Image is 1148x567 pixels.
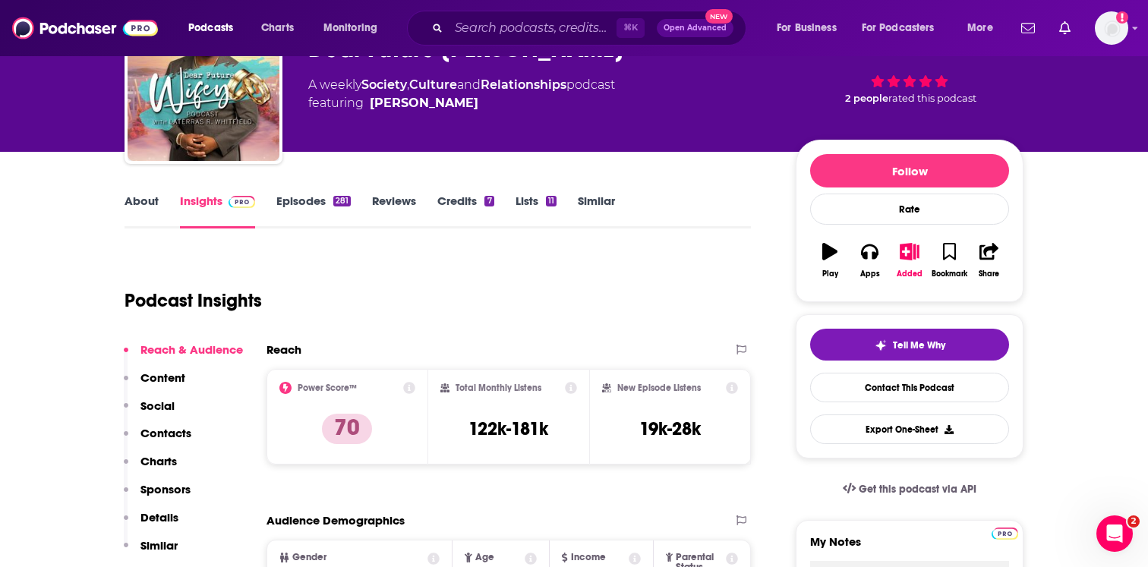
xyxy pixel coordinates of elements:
[664,24,727,32] span: Open Advanced
[810,154,1009,187] button: Follow
[777,17,837,39] span: For Business
[140,398,175,413] p: Social
[810,194,1009,225] div: Rate
[361,77,407,92] a: Society
[860,269,880,279] div: Apps
[766,16,856,40] button: open menu
[456,383,541,393] h2: Total Monthly Listens
[140,454,177,468] p: Charts
[810,373,1009,402] a: Contact This Podcast
[957,16,1012,40] button: open menu
[140,538,178,553] p: Similar
[979,269,999,279] div: Share
[850,233,889,288] button: Apps
[140,482,191,496] p: Sponsors
[308,94,615,112] span: featuring
[251,16,303,40] a: Charts
[1127,515,1140,528] span: 2
[140,342,243,357] p: Reach & Audience
[822,269,838,279] div: Play
[888,93,976,104] span: rated this podcast
[276,194,351,228] a: Episodes281
[1095,11,1128,45] span: Logged in as EllaRoseMurphy
[124,482,191,510] button: Sponsors
[140,370,185,385] p: Content
[859,483,976,496] span: Get this podcast via API
[578,194,615,228] a: Similar
[298,383,357,393] h2: Power Score™
[124,454,177,482] button: Charts
[810,233,850,288] button: Play
[266,513,405,528] h2: Audience Demographics
[437,194,494,228] a: Credits7
[810,534,1009,561] label: My Notes
[845,93,888,104] span: 2 people
[810,329,1009,361] button: tell me why sparkleTell Me Why
[1015,15,1041,41] a: Show notifications dropdown
[992,525,1018,540] a: Pro website
[178,16,253,40] button: open menu
[372,194,416,228] a: Reviews
[229,196,255,208] img: Podchaser Pro
[308,76,615,112] div: A weekly podcast
[852,16,957,40] button: open menu
[484,196,494,206] div: 7
[893,339,945,351] span: Tell Me Why
[124,538,178,566] button: Similar
[875,339,887,351] img: tell me why sparkle
[1095,11,1128,45] button: Show profile menu
[266,342,301,357] h2: Reach
[124,342,243,370] button: Reach & Audience
[967,17,993,39] span: More
[617,383,701,393] h2: New Episode Listens
[481,77,566,92] a: Relationships
[657,19,733,37] button: Open AdvancedNew
[333,196,351,206] div: 281
[124,398,175,427] button: Social
[124,370,185,398] button: Content
[1096,515,1133,552] iframe: Intercom live chat
[457,77,481,92] span: and
[1053,15,1077,41] a: Show notifications dropdown
[125,289,262,312] h1: Podcast Insights
[140,426,191,440] p: Contacts
[180,194,255,228] a: InsightsPodchaser Pro
[421,11,761,46] div: Search podcasts, credits, & more...
[140,510,178,524] p: Details
[929,233,969,288] button: Bookmark
[992,528,1018,540] img: Podchaser Pro
[128,9,279,161] img: Dear Future Wifey
[188,17,233,39] span: Podcasts
[897,269,922,279] div: Added
[124,426,191,454] button: Contacts
[12,14,158,43] img: Podchaser - Follow, Share and Rate Podcasts
[1095,11,1128,45] img: User Profile
[1116,11,1128,24] svg: Email not verified
[831,471,989,508] a: Get this podcast via API
[261,17,294,39] span: Charts
[639,417,701,440] h3: 19k-28k
[810,414,1009,444] button: Export One-Sheet
[407,77,409,92] span: ,
[475,553,494,562] span: Age
[932,269,967,279] div: Bookmark
[516,194,557,228] a: Lists11
[571,553,606,562] span: Income
[617,18,645,38] span: ⌘ K
[970,233,1009,288] button: Share
[890,233,929,288] button: Added
[796,20,1023,114] div: 70 2 peoplerated this podcast
[125,194,159,228] a: About
[862,17,935,39] span: For Podcasters
[124,510,178,538] button: Details
[546,196,557,206] div: 11
[322,414,372,444] p: 70
[449,16,617,40] input: Search podcasts, credits, & more...
[292,553,326,562] span: Gender
[323,17,377,39] span: Monitoring
[705,9,733,24] span: New
[409,77,457,92] a: Culture
[313,16,397,40] button: open menu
